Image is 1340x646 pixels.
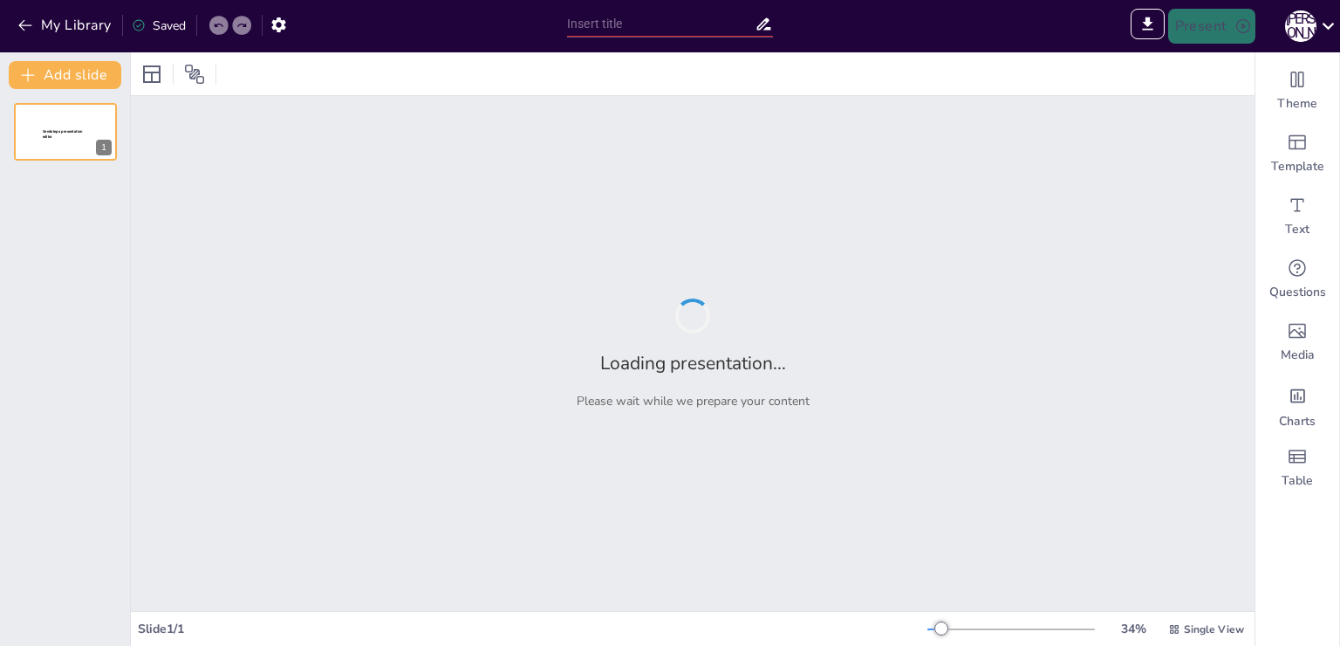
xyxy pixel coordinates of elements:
button: Add slide [9,61,121,89]
p: Please wait while we prepare your content [577,393,810,409]
div: Saved [132,17,186,34]
div: Add images, graphics, shapes or video [1255,311,1339,374]
span: Export to PowerPoint [1131,9,1165,44]
span: Template [1271,158,1324,175]
span: Charts [1279,413,1316,430]
button: А [PERSON_NAME] [1285,9,1316,44]
div: Add ready made slides [1255,122,1339,185]
h2: Loading presentation... [600,351,786,375]
span: Questions [1269,284,1326,301]
div: Add text boxes [1255,185,1339,248]
span: Text [1285,221,1309,238]
div: А [PERSON_NAME] [1285,10,1316,42]
div: 1 [96,140,112,155]
div: Get real-time input from your audience [1255,248,1339,311]
span: Theme [1277,95,1317,113]
div: Add charts and graphs [1255,374,1339,436]
div: Layout [138,60,166,88]
div: Add a table [1255,436,1339,499]
button: My Library [13,11,119,39]
div: 34 % [1112,621,1154,637]
input: Insert title [567,11,755,37]
span: Single View [1184,622,1244,636]
div: Change the overall theme [1255,59,1339,122]
span: Position [184,64,205,85]
div: Slide 1 / 1 [138,621,927,637]
button: Present [1168,9,1255,44]
span: Sendsteps presentation editor [43,129,83,139]
span: Table [1282,472,1313,490]
span: Media [1281,347,1315,364]
div: 1 [14,103,117,161]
